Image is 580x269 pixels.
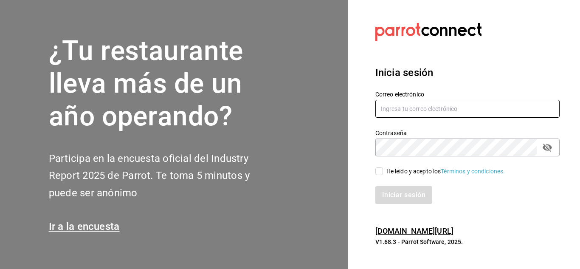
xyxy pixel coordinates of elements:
a: [DOMAIN_NAME][URL] [375,227,453,235]
p: V1.68.3 - Parrot Software, 2025. [375,238,560,246]
label: Correo electrónico [375,91,560,97]
h1: ¿Tu restaurante lleva más de un año operando? [49,35,278,133]
h2: Participa en la encuesta oficial del Industry Report 2025 de Parrot. Te toma 5 minutos y puede se... [49,150,278,202]
a: Términos y condiciones. [441,168,505,175]
button: passwordField [540,140,555,155]
div: He leído y acepto los [386,167,505,176]
input: Ingresa tu correo electrónico [375,100,560,118]
a: Ir a la encuesta [49,221,120,232]
h3: Inicia sesión [375,65,560,80]
label: Contraseña [375,130,560,136]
